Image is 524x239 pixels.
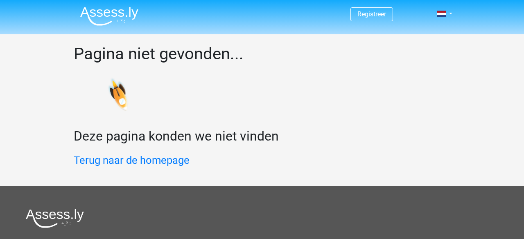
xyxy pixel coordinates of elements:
a: Terug naar de homepage [74,154,190,166]
h1: Pagina niet gevonden... [74,44,450,64]
img: Assessly [80,7,138,26]
img: Assessly logo [26,209,84,228]
img: spaceship-tilt.54adf63d3263.svg [60,61,138,135]
h2: Deze pagina konden we niet vinden [74,128,450,144]
a: Registreer [357,10,386,18]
